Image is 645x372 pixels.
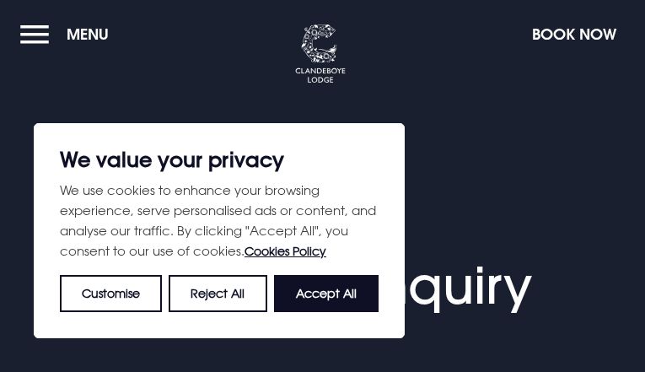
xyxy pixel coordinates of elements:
button: Reject All [169,275,266,312]
button: Book Now [524,16,625,52]
button: Customise [60,275,162,312]
p: We use cookies to enhance your browsing experience, serve personalised ads or content, and analys... [60,180,379,261]
button: Menu [20,16,117,52]
span: Menu [67,24,109,44]
button: Accept All [274,275,379,312]
div: We value your privacy [34,123,405,338]
p: We value your privacy [60,149,379,170]
a: Cookies Policy [245,244,326,258]
img: Clandeboye Lodge [295,24,346,84]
